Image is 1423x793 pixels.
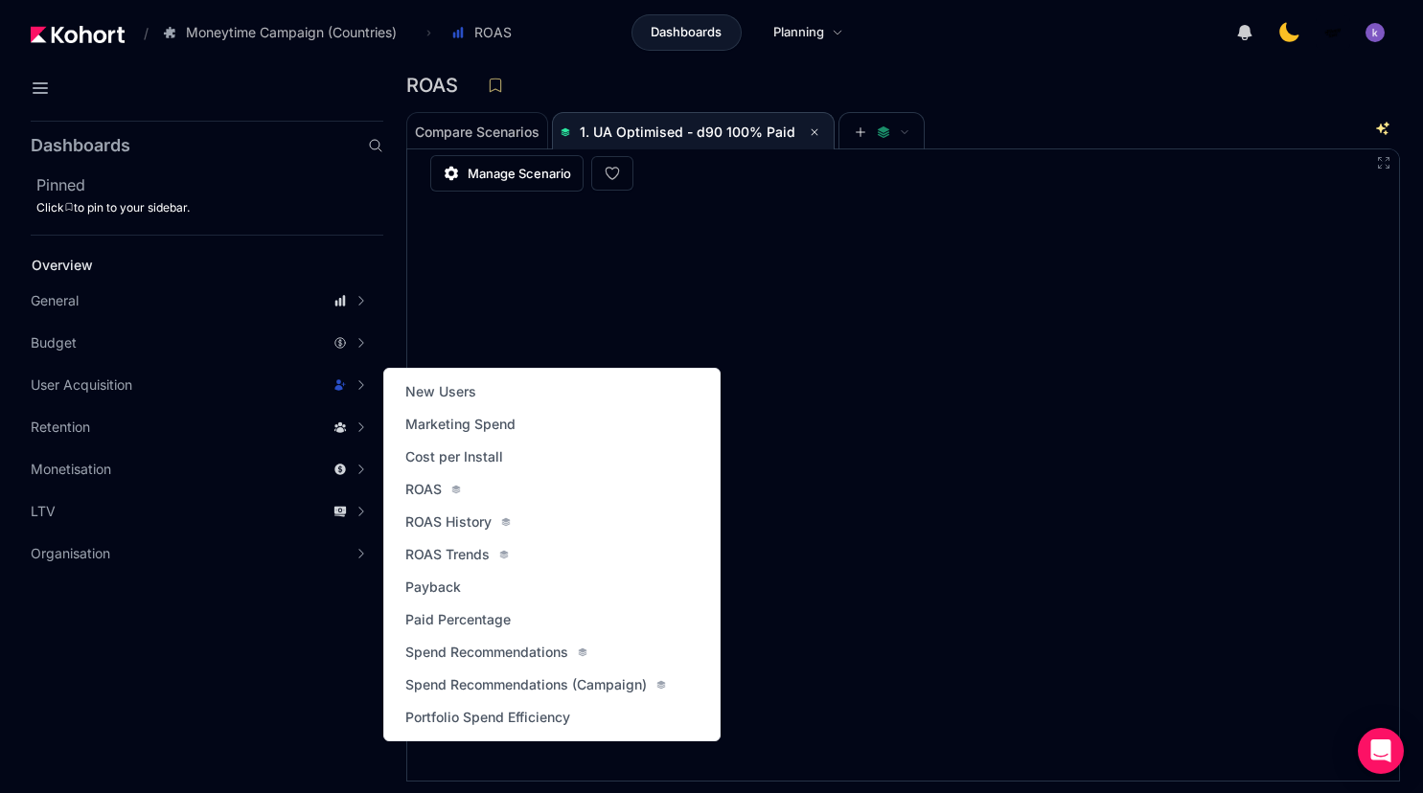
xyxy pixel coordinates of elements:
[400,639,593,666] a: Spend Recommendations
[186,23,397,42] span: Moneytime Campaign (Countries)
[1323,23,1343,42] img: logo_MoneyTimeLogo_1_20250619094856634230.png
[474,23,512,42] span: ROAS
[400,704,576,731] a: Portfolio Spend Efficiency
[580,124,795,140] span: 1. UA Optimised - d90 100% Paid
[405,643,568,662] span: Spend Recommendations
[405,578,461,597] span: Payback
[430,155,584,192] a: Manage Scenario
[36,200,383,215] div: Click to pin to your sidebar.
[400,378,482,405] a: New Users
[423,25,435,40] span: ›
[415,125,539,139] span: Compare Scenarios
[32,257,93,273] span: Overview
[400,541,515,568] a: ROAS Trends
[1376,155,1391,170] button: Fullscreen
[31,291,79,310] span: General
[405,545,490,564] span: ROAS Trends
[405,512,492,532] span: ROAS History
[773,23,824,42] span: Planning
[128,23,149,43] span: /
[400,443,509,470] a: Cost per Install
[400,509,516,535] a: ROAS History
[753,14,863,51] a: Planning
[651,23,722,42] span: Dashboards
[631,14,742,51] a: Dashboards
[405,675,647,694] span: Spend Recommendations (Campaign)
[405,480,442,499] span: ROAS
[400,606,516,633] a: Paid Percentage
[31,460,111,479] span: Monetisation
[152,16,417,49] button: Moneytime Campaign (Countries)
[400,476,467,503] a: ROAS
[400,671,672,698] a: Spend Recommendations (Campaign)
[405,447,503,466] span: Cost per Install
[1358,728,1404,774] div: Open Intercom Messenger
[468,164,571,183] span: Manage Scenario
[31,544,110,563] span: Organisation
[405,415,516,434] span: Marketing Spend
[400,574,467,600] a: Payback
[36,173,383,196] h2: Pinned
[405,610,511,629] span: Paid Percentage
[400,411,521,438] a: Marketing Spend
[405,382,476,401] span: New Users
[31,26,125,43] img: Kohort logo
[31,137,130,154] h2: Dashboards
[31,502,56,521] span: LTV
[406,76,470,95] h3: ROAS
[405,708,570,727] span: Portfolio Spend Efficiency
[31,333,77,352] span: Budget
[25,251,351,280] a: Overview
[441,16,532,49] button: ROAS
[31,418,90,437] span: Retention
[31,375,132,395] span: User Acquisition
